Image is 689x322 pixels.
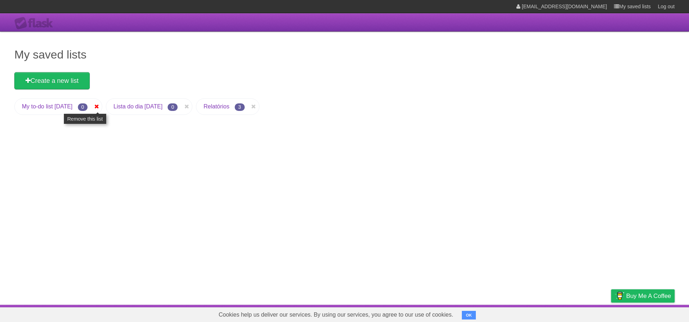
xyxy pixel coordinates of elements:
a: Relatórios [203,103,229,109]
a: Buy me a coffee [611,289,675,303]
a: Privacy [602,307,620,320]
span: Buy me a coffee [626,290,671,302]
a: Developers [539,307,568,320]
span: 0 [78,103,88,111]
a: Terms [577,307,593,320]
div: Flask [14,17,57,30]
span: Cookies help us deliver our services. By using our services, you agree to our use of cookies. [211,308,460,322]
a: Lista do dia [DATE] [113,103,163,109]
a: Suggest a feature [629,307,675,320]
a: About [516,307,531,320]
button: OK [462,311,476,319]
span: 0 [168,103,178,111]
a: Create a new list [14,72,90,89]
span: 3 [235,103,245,111]
a: My to-do list [DATE] [22,103,72,109]
h1: My saved lists [14,46,675,63]
img: Buy me a coffee [615,290,624,302]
